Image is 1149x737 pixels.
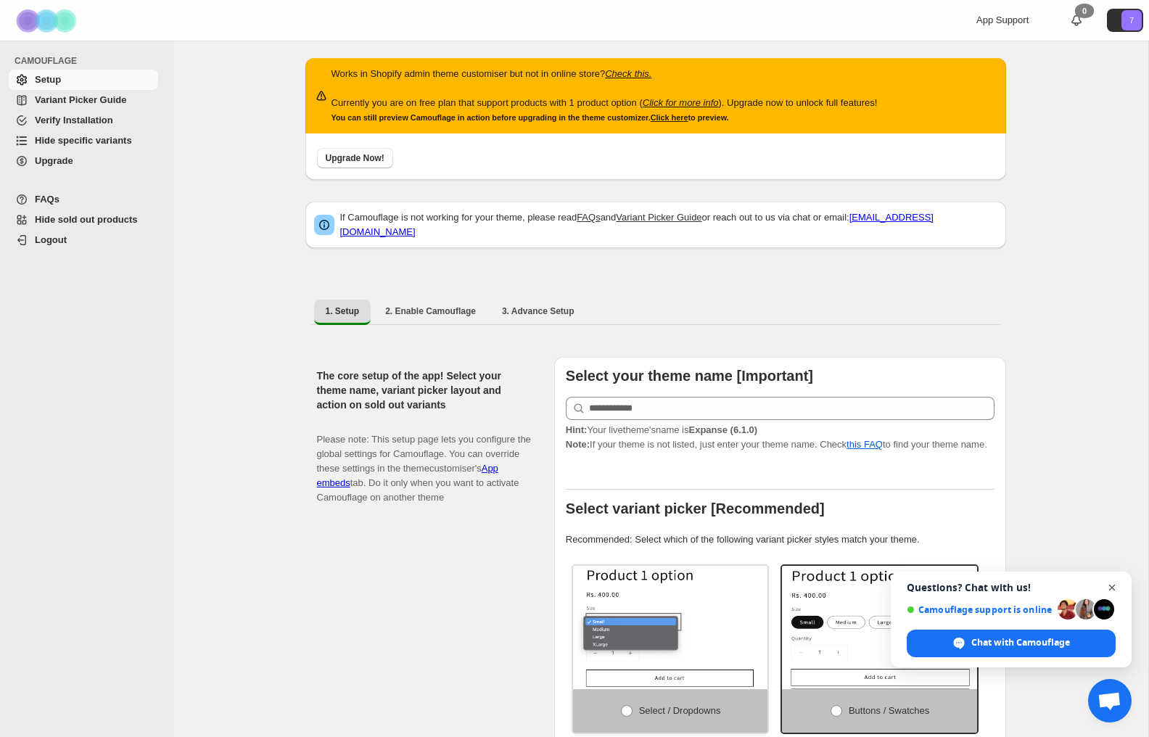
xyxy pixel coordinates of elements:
[782,566,977,689] img: Buttons / Swatches
[35,115,113,125] span: Verify Installation
[35,135,132,146] span: Hide specific variants
[566,424,757,435] span: Your live theme's name is
[616,212,701,223] a: Variant Picker Guide
[385,305,476,317] span: 2. Enable Camouflage
[976,15,1029,25] span: App Support
[35,94,126,105] span: Variant Picker Guide
[15,55,164,67] span: CAMOUFLAGE
[566,368,813,384] b: Select your theme name [Important]
[1069,13,1084,28] a: 0
[651,113,688,122] a: Click here
[502,305,574,317] span: 3. Advance Setup
[847,439,883,450] a: this FAQ
[326,305,360,317] span: 1. Setup
[1107,9,1143,32] button: Avatar with initials 7
[35,194,59,205] span: FAQs
[331,67,878,81] p: Works in Shopify admin theme customiser but not in online store?
[317,368,531,412] h2: The core setup of the app! Select your theme name, variant picker layout and action on sold out v...
[35,74,61,85] span: Setup
[577,212,601,223] a: FAQs
[639,705,721,716] span: Select / Dropdowns
[9,131,158,151] a: Hide specific variants
[340,210,997,239] p: If Camouflage is not working for your theme, please read and or reach out to us via chat or email:
[331,113,729,122] small: You can still preview Camouflage in action before upgrading in the theme customizer. to preview.
[566,532,994,547] p: Recommended: Select which of the following variant picker styles match your theme.
[9,90,158,110] a: Variant Picker Guide
[907,630,1116,657] span: Chat with Camouflage
[9,230,158,250] a: Logout
[971,636,1070,649] span: Chat with Camouflage
[317,148,393,168] button: Upgrade Now!
[849,705,929,716] span: Buttons / Swatches
[317,418,531,505] p: Please note: This setup page lets you configure the global settings for Camouflage. You can overr...
[331,96,878,110] p: Currently you are on free plan that support products with 1 product option ( ). Upgrade now to un...
[1088,679,1132,722] a: Open chat
[326,152,384,164] span: Upgrade Now!
[9,110,158,131] a: Verify Installation
[9,210,158,230] a: Hide sold out products
[605,68,651,79] a: Check this.
[643,97,719,108] a: Click for more info
[688,424,757,435] strong: Expanse (6.1.0)
[566,423,994,452] p: If your theme is not listed, just enter your theme name. Check to find your theme name.
[9,151,158,171] a: Upgrade
[9,189,158,210] a: FAQs
[35,155,73,166] span: Upgrade
[12,1,84,41] img: Camouflage
[566,424,588,435] strong: Hint:
[35,234,67,245] span: Logout
[9,70,158,90] a: Setup
[566,439,590,450] strong: Note:
[35,214,138,225] span: Hide sold out products
[1121,10,1142,30] span: Avatar with initials 7
[573,566,768,689] img: Select / Dropdowns
[907,582,1116,593] span: Questions? Chat with us!
[1075,4,1094,18] div: 0
[1129,16,1134,25] text: 7
[907,604,1053,615] span: Camouflage support is online
[566,501,825,516] b: Select variant picker [Recommended]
